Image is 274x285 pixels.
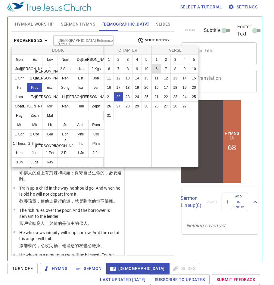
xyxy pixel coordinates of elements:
button: 7 [114,64,123,74]
button: Lev [42,55,58,64]
button: 2 Sam [58,64,73,74]
button: 9 [180,64,189,74]
button: 14 [180,73,189,83]
button: 8 [123,64,132,74]
button: 31 [104,111,114,120]
button: Phil [73,129,89,139]
button: Rev [42,157,58,167]
button: 24 [180,92,189,102]
button: 16 [152,83,161,92]
button: 10 [189,64,199,74]
button: 2 Jn [88,148,104,158]
button: 20 [189,83,199,92]
button: 1 Cor [11,129,27,139]
button: Heb [11,148,27,158]
button: 5 [142,55,151,64]
button: 22 [161,92,171,102]
button: Rom [88,120,104,130]
button: 9 [132,64,142,74]
button: 26 [104,101,114,111]
button: 17 [114,83,123,92]
button: 3 Jn [11,157,27,167]
button: 11 [104,73,114,83]
li: 68 [48,44,57,53]
button: 3 [170,55,180,64]
p: Hymns 詩 [45,32,60,42]
button: [PERSON_NAME] [88,92,104,102]
button: 17 [161,83,171,92]
button: Jer [88,83,104,92]
button: Mt [11,120,27,130]
button: [PERSON_NAME] [88,55,104,64]
button: 21 [104,92,114,102]
button: 23 [123,92,132,102]
button: 15 [142,73,151,83]
button: Ezek [27,92,42,102]
button: 2 [PERSON_NAME] [58,139,73,148]
button: Job [88,73,104,83]
button: 12 [161,73,171,83]
button: Zeph [88,101,104,111]
button: 18 [170,83,180,92]
button: 29 [132,101,142,111]
button: 27 [114,101,123,111]
button: [PERSON_NAME] [27,101,42,111]
button: 1 Chr [11,73,27,83]
button: 28 [123,101,132,111]
button: Jude [27,157,42,167]
button: 2 Pet [58,148,73,158]
button: 19 [180,83,189,92]
button: Hab [73,101,89,111]
button: Tit [73,139,89,148]
p: Book [13,47,103,53]
button: [PERSON_NAME] [73,92,89,102]
button: Mic [42,101,58,111]
button: 3 [123,55,132,64]
button: 2 Kgs [88,64,104,74]
button: 1 [PERSON_NAME] [42,139,58,148]
button: 26 [152,101,161,111]
button: Mk [27,120,42,130]
button: 29 [180,101,189,111]
button: Col [88,129,104,139]
button: 2 Chr [27,73,42,83]
button: Ps [11,83,27,92]
button: Isa [73,83,89,92]
button: 4 [180,55,189,64]
button: Gen [11,55,27,64]
button: Neh [58,73,73,83]
button: 18 [123,83,132,92]
button: Zech [27,111,42,120]
button: 8 [170,64,180,74]
button: 1 Kgs [73,64,89,74]
button: Nah [58,101,73,111]
button: 14 [132,73,142,83]
p: Chapter [106,47,150,53]
button: 1 Pet [42,148,58,158]
button: 1 [152,55,161,64]
button: 10 [142,64,151,74]
button: 28 [170,101,180,111]
button: 25 [189,92,199,102]
button: 2 [161,55,171,64]
button: 7 [161,64,171,74]
button: [PERSON_NAME] [42,92,58,102]
button: Hag [11,111,27,120]
button: 27 [161,101,171,111]
button: 21 [152,92,161,102]
button: 12 [114,73,123,83]
button: 4 [132,55,142,64]
button: 6 [152,64,161,74]
button: [PERSON_NAME] [42,73,58,83]
button: Num [58,55,73,64]
button: 30 [142,101,151,111]
button: 6 [104,64,114,74]
button: Prov [27,83,42,92]
button: Acts [73,120,89,130]
button: Est [73,73,89,83]
button: 1 [PERSON_NAME] [42,64,58,74]
p: Verse [153,47,197,53]
button: Phm [88,139,104,148]
button: 22 [114,92,123,102]
button: Hos [58,92,73,102]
